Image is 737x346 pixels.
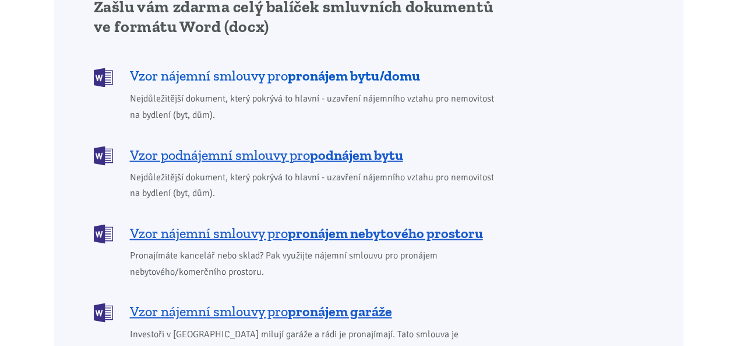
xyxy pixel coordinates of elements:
[130,145,403,164] span: Vzor podnájemní smlouvy pro
[94,68,113,87] img: DOCX (Word)
[310,146,403,163] b: podnájem bytu
[94,224,113,243] img: DOCX (Word)
[130,169,502,201] span: Nejdůležitější dokument, který pokrývá to hlavní - uzavření nájemního vztahu pro nemovitost na by...
[288,224,483,241] b: pronájem nebytového prostoru
[94,302,502,321] a: Vzor nájemní smlouvy propronájem garáže
[94,145,502,164] a: Vzor podnájemní smlouvy propodnájem bytu
[94,146,113,165] img: DOCX (Word)
[130,302,392,320] span: Vzor nájemní smlouvy pro
[130,91,502,123] span: Nejdůležitější dokument, který pokrývá to hlavní - uzavření nájemního vztahu pro nemovitost na by...
[94,223,502,242] a: Vzor nájemní smlouvy propronájem nebytového prostoru
[130,247,502,279] span: Pronajímáte kancelář nebo sklad? Pak využijte nájemní smlouvu pro pronájem nebytového/komerčního ...
[130,67,420,85] span: Vzor nájemní smlouvy pro
[288,302,392,319] b: pronájem garáže
[94,67,502,86] a: Vzor nájemní smlouvy propronájem bytu/domu
[94,303,113,322] img: DOCX (Word)
[288,67,420,84] b: pronájem bytu/domu
[130,223,483,242] span: Vzor nájemní smlouvy pro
